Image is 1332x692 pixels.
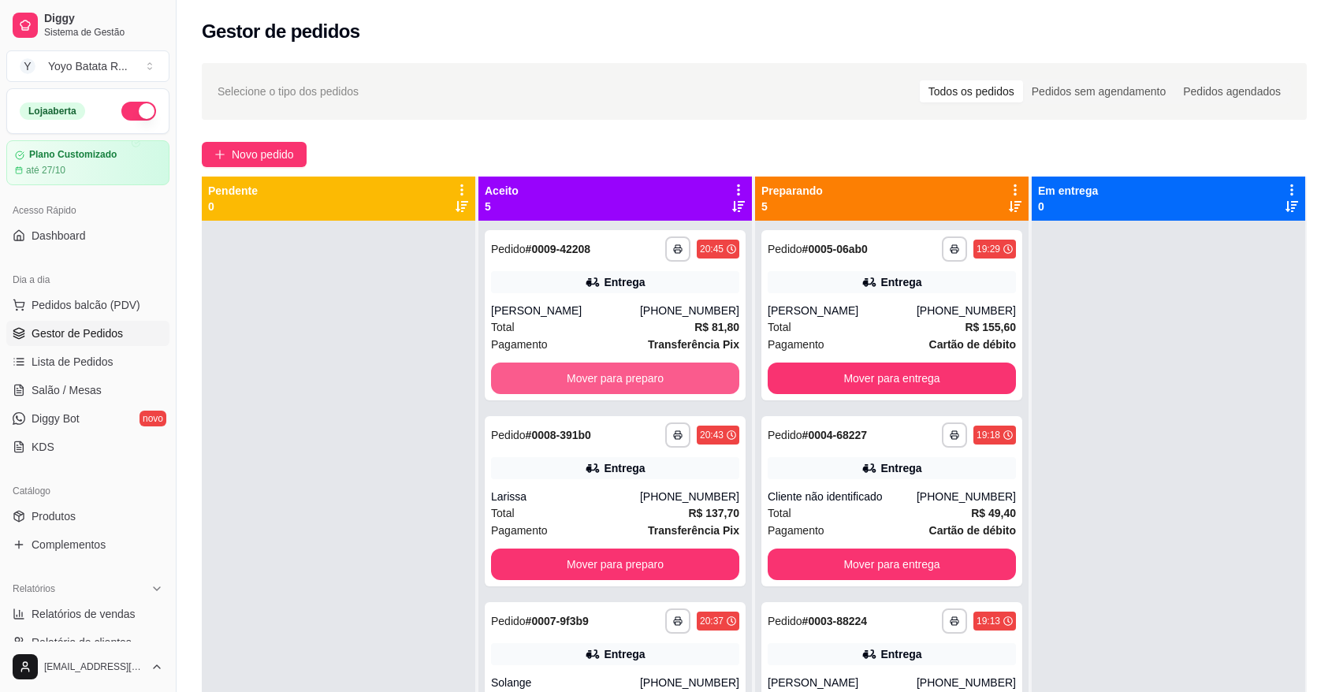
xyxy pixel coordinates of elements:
span: Total [491,318,515,336]
span: Dashboard [32,228,86,244]
div: 19:13 [977,615,1000,627]
span: Pagamento [491,522,548,539]
strong: R$ 49,40 [971,507,1016,519]
span: Pedido [768,429,802,441]
div: [PERSON_NAME] [768,303,917,318]
span: Produtos [32,508,76,524]
article: Plano Customizado [29,149,117,161]
div: Todos os pedidos [920,80,1023,102]
a: Gestor de Pedidos [6,321,169,346]
a: Plano Customizadoaté 27/10 [6,140,169,185]
div: [PHONE_NUMBER] [917,489,1016,504]
strong: R$ 155,60 [965,321,1016,333]
div: [PHONE_NUMBER] [640,675,739,690]
span: plus [214,149,225,160]
div: [PERSON_NAME] [768,675,917,690]
a: KDS [6,434,169,459]
a: Relatórios de vendas [6,601,169,627]
div: Larissa [491,489,640,504]
div: 20:43 [700,429,724,441]
span: Pedido [491,243,526,255]
p: Preparando [761,183,823,199]
div: Entrega [604,460,645,476]
strong: Transferência Pix [648,524,739,537]
span: Novo pedido [232,146,294,163]
span: Diggy [44,12,163,26]
div: Entrega [880,460,921,476]
div: [PHONE_NUMBER] [640,489,739,504]
a: Diggy Botnovo [6,406,169,431]
div: [PHONE_NUMBER] [917,303,1016,318]
span: Total [768,318,791,336]
button: Alterar Status [121,102,156,121]
span: Pagamento [768,336,824,353]
div: Entrega [880,646,921,662]
div: Dia a dia [6,267,169,292]
div: [PHONE_NUMBER] [640,303,739,318]
button: Select a team [6,50,169,82]
div: 20:37 [700,615,724,627]
div: Acesso Rápido [6,198,169,223]
div: Solange [491,675,640,690]
span: Salão / Mesas [32,382,102,398]
strong: # 0007-9f3b9 [526,615,589,627]
p: 0 [208,199,258,214]
div: Yoyo Batata R ... [48,58,128,74]
p: 0 [1038,199,1098,214]
div: 20:45 [700,243,724,255]
strong: R$ 137,70 [688,507,739,519]
button: Mover para preparo [491,363,739,394]
span: Pagamento [491,336,548,353]
strong: R$ 81,80 [694,321,739,333]
div: Loja aberta [20,102,85,120]
h2: Gestor de pedidos [202,19,360,44]
div: [PERSON_NAME] [491,303,640,318]
span: Relatório de clientes [32,634,132,650]
strong: # 0005-06ab0 [802,243,868,255]
span: Pedidos balcão (PDV) [32,297,140,313]
span: Pedido [768,615,802,627]
span: Pedido [768,243,802,255]
span: Complementos [32,537,106,552]
strong: # 0003-88224 [802,615,868,627]
span: Sistema de Gestão [44,26,163,39]
div: 19:18 [977,429,1000,441]
button: Pedidos balcão (PDV) [6,292,169,318]
p: Aceito [485,183,519,199]
span: Lista de Pedidos [32,354,113,370]
span: [EMAIL_ADDRESS][DOMAIN_NAME] [44,660,144,673]
button: [EMAIL_ADDRESS][DOMAIN_NAME] [6,648,169,686]
div: Entrega [604,274,645,290]
a: Complementos [6,532,169,557]
span: Total [768,504,791,522]
span: Pedido [491,615,526,627]
span: Relatórios [13,582,55,595]
span: Pedido [491,429,526,441]
div: 19:29 [977,243,1000,255]
a: Lista de Pedidos [6,349,169,374]
button: Mover para preparo [491,549,739,580]
strong: # 0004-68227 [802,429,868,441]
a: Produtos [6,504,169,529]
div: Cliente não identificado [768,489,917,504]
button: Mover para entrega [768,549,1016,580]
p: 5 [761,199,823,214]
article: até 27/10 [26,164,65,177]
p: Em entrega [1038,183,1098,199]
span: Y [20,58,35,74]
span: KDS [32,439,54,455]
strong: Cartão de débito [929,338,1016,351]
button: Novo pedido [202,142,307,167]
div: Entrega [880,274,921,290]
span: Selecione o tipo dos pedidos [218,83,359,100]
a: Dashboard [6,223,169,248]
span: Diggy Bot [32,411,80,426]
p: Pendente [208,183,258,199]
a: Salão / Mesas [6,378,169,403]
strong: Cartão de débito [929,524,1016,537]
div: Catálogo [6,478,169,504]
div: [PHONE_NUMBER] [917,675,1016,690]
button: Mover para entrega [768,363,1016,394]
span: Relatórios de vendas [32,606,136,622]
div: Pedidos sem agendamento [1023,80,1174,102]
